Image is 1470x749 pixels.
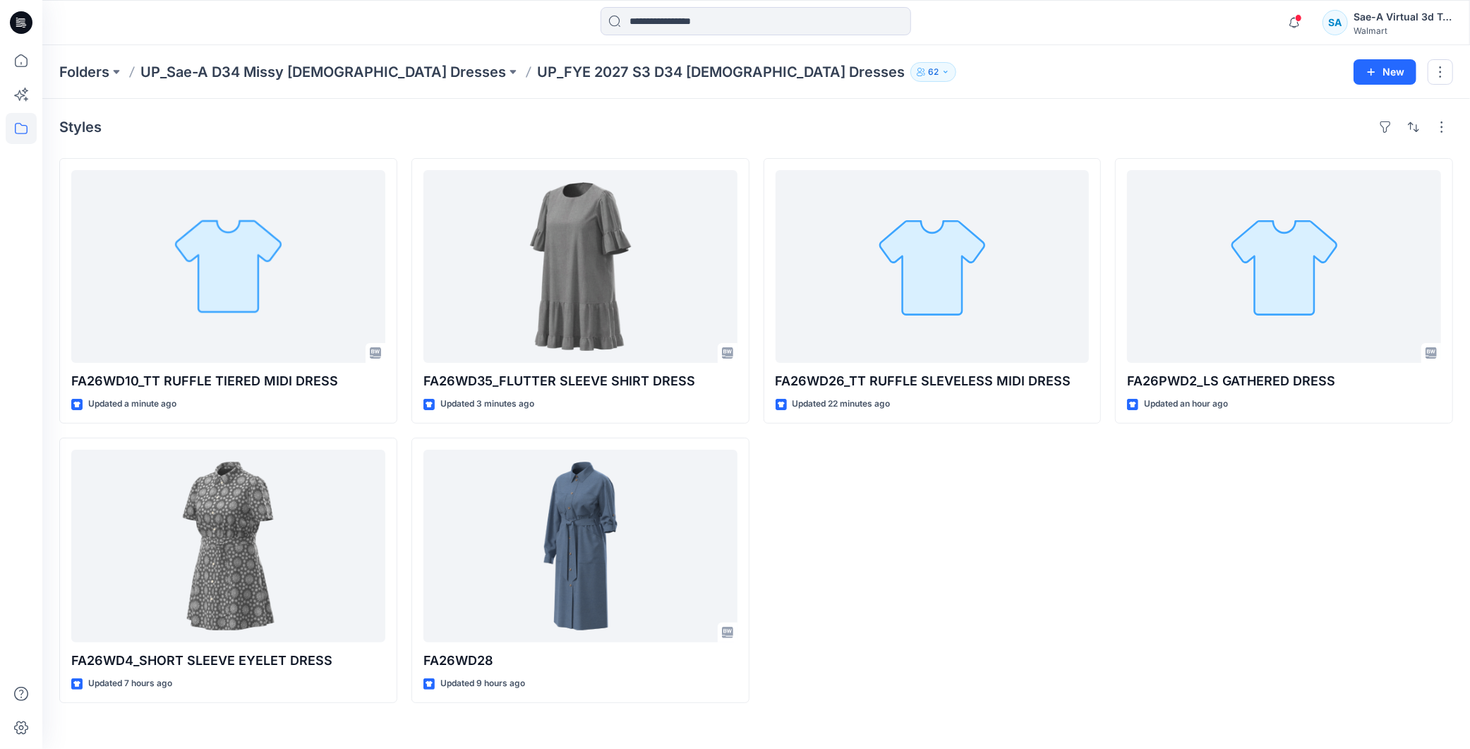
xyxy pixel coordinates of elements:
[776,371,1090,391] p: FA26WD26_TT RUFFLE SLEVELESS MIDI DRESS
[1127,371,1441,391] p: FA26PWD2_LS GATHERED DRESS
[793,397,891,412] p: Updated 22 minutes ago
[1127,170,1441,363] a: FA26PWD2_LS GATHERED DRESS
[910,62,956,82] button: 62
[1144,397,1228,412] p: Updated an hour ago
[423,651,737,671] p: FA26WD28
[71,450,385,642] a: FA26WD4_SHORT SLEEVE EYELET DRESS
[928,64,939,80] p: 62
[59,62,109,82] a: Folders
[140,62,506,82] a: UP_Sae-A D34 Missy [DEMOGRAPHIC_DATA] Dresses
[423,371,737,391] p: FA26WD35_FLUTTER SLEEVE SHIRT DRESS
[440,397,534,412] p: Updated 3 minutes ago
[1354,59,1416,85] button: New
[1354,25,1452,36] div: Walmart
[88,676,172,691] p: Updated 7 hours ago
[1323,10,1348,35] div: SA
[71,170,385,363] a: FA26WD10_TT RUFFLE TIERED MIDI DRESS
[71,371,385,391] p: FA26WD10_TT RUFFLE TIERED MIDI DRESS
[59,119,102,136] h4: Styles
[776,170,1090,363] a: FA26WD26_TT RUFFLE SLEVELESS MIDI DRESS
[1354,8,1452,25] div: Sae-A Virtual 3d Team
[88,397,176,412] p: Updated a minute ago
[440,676,525,691] p: Updated 9 hours ago
[423,450,737,642] a: FA26WD28
[537,62,905,82] p: UP_FYE 2027 S3 D34 [DEMOGRAPHIC_DATA] Dresses
[423,170,737,363] a: FA26WD35_FLUTTER SLEEVE SHIRT DRESS
[71,651,385,671] p: FA26WD4_SHORT SLEEVE EYELET DRESS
